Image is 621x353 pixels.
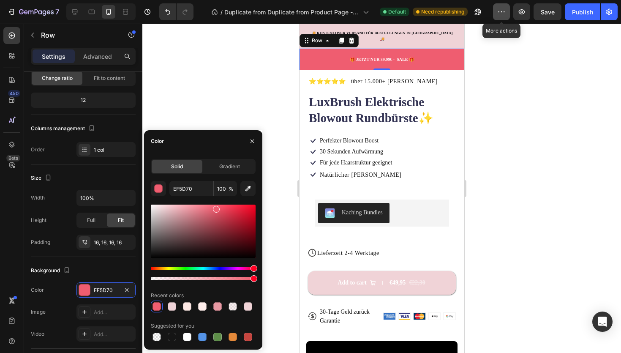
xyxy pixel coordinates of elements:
[534,3,561,20] button: Save
[151,137,164,145] div: Color
[224,8,360,16] span: Duplicate from Duplicate from Product Page - [DATE] 17:38:15
[31,238,50,246] div: Padding
[541,8,555,16] span: Save
[31,286,44,294] div: Color
[31,330,44,338] div: Video
[77,190,135,205] input: Auto
[31,216,46,224] div: Height
[151,322,194,330] div: Suggested for you
[565,3,600,20] button: Publish
[31,265,72,276] div: Background
[94,331,133,338] div: Add...
[42,74,73,82] span: Change ratio
[300,24,464,353] iframe: Design area
[592,312,613,332] div: Open Intercom Messenger
[31,146,45,153] div: Order
[6,155,20,161] div: Beta
[8,90,20,97] div: 450
[42,52,65,61] p: Settings
[94,146,133,154] div: 1 col
[221,8,223,16] span: /
[219,163,240,170] span: Gradient
[31,308,46,316] div: Image
[87,216,95,224] span: Full
[151,267,256,270] div: Hue
[31,123,97,134] div: Columns management
[159,3,193,20] div: Undo/Redo
[83,52,112,61] p: Advanced
[94,239,133,246] div: 16, 16, 16, 16
[229,185,234,193] span: %
[33,94,134,106] div: 12
[94,74,125,82] span: Fit to content
[171,163,183,170] span: Solid
[3,3,63,20] button: 7
[31,194,45,202] div: Width
[118,216,124,224] span: Fit
[572,8,593,16] div: Publish
[31,172,53,184] div: Size
[151,292,184,299] div: Recent colors
[94,287,118,294] div: EF5D70
[169,181,213,196] input: Eg: FFFFFF
[421,8,464,16] span: Need republishing
[55,7,59,17] p: 7
[41,30,113,40] p: Row
[388,8,406,16] span: Default
[94,309,133,316] div: Add...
